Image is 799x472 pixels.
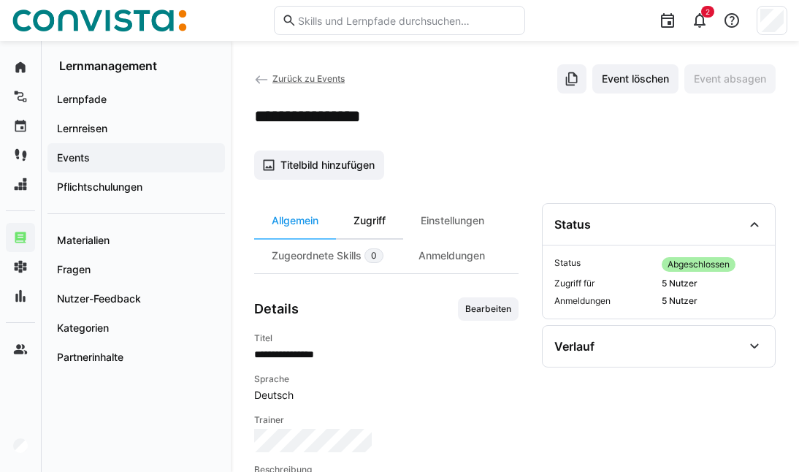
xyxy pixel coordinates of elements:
[600,72,671,86] span: Event löschen
[254,414,519,426] h4: Trainer
[254,73,345,84] a: Zurück zu Events
[662,295,763,307] span: 5 Nutzer
[254,301,299,317] h3: Details
[554,339,595,354] div: Verlauf
[401,238,502,273] div: Anmeldungen
[554,295,656,307] span: Anmeldungen
[336,203,403,238] div: Zugriff
[458,297,519,321] button: Bearbeiten
[254,151,384,180] button: Titelbild hinzufügen
[692,72,768,86] span: Event absagen
[554,257,656,272] span: Status
[297,14,518,27] input: Skills und Lernpfade durchsuchen…
[684,64,776,94] button: Event absagen
[254,203,336,238] div: Allgemein
[554,278,656,289] span: Zugriff für
[254,388,519,403] span: Deutsch
[254,373,519,385] h4: Sprache
[592,64,678,94] button: Event löschen
[254,332,519,344] h4: Titel
[272,73,345,84] span: Zurück zu Events
[464,303,513,315] span: Bearbeiten
[371,250,377,262] span: 0
[706,7,710,16] span: 2
[254,238,401,273] div: Zugeordnete Skills
[668,259,730,270] span: Abgeschlossen
[662,278,763,289] span: 5 Nutzer
[554,217,591,232] div: Status
[278,158,377,172] span: Titelbild hinzufügen
[403,203,502,238] div: Einstellungen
